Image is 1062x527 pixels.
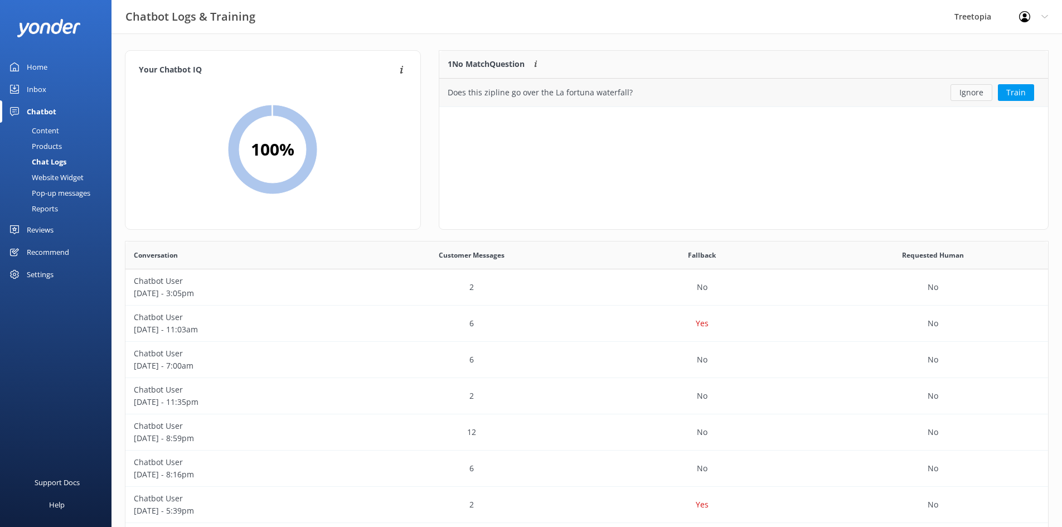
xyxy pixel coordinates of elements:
div: Pop-up messages [7,185,90,201]
p: No [928,499,938,511]
p: [DATE] - 8:16pm [134,468,348,481]
p: 6 [469,317,474,330]
span: Conversation [134,250,178,260]
div: Website Widget [7,170,84,185]
div: Reports [7,201,58,216]
p: Chatbot User [134,347,348,360]
div: Chat Logs [7,154,66,170]
p: Chatbot User [134,492,348,505]
div: Products [7,138,62,154]
div: row [125,378,1048,414]
h3: Chatbot Logs & Training [125,8,255,26]
a: Website Widget [7,170,111,185]
p: No [928,317,938,330]
p: 6 [469,354,474,366]
p: No [928,390,938,402]
p: Chatbot User [134,420,348,432]
button: Ignore [951,84,992,101]
h4: Your Chatbot IQ [139,64,396,76]
p: [DATE] - 3:05pm [134,287,348,299]
p: No [928,354,938,366]
p: 2 [469,390,474,402]
p: Chatbot User [134,456,348,468]
span: Requested Human [902,250,964,260]
div: Help [49,494,65,516]
p: Yes [696,317,709,330]
p: Chatbot User [134,275,348,287]
p: No [928,426,938,438]
a: Content [7,123,111,138]
div: row [125,306,1048,342]
p: [DATE] - 5:39pm [134,505,348,517]
p: 2 [469,499,474,511]
p: No [697,426,707,438]
div: Content [7,123,59,138]
div: row [125,269,1048,306]
p: [DATE] - 11:03am [134,323,348,336]
h2: 100 % [251,136,294,163]
p: [DATE] - 11:35pm [134,396,348,408]
div: row [125,487,1048,523]
img: yonder-white-logo.png [17,19,81,37]
button: Train [998,84,1034,101]
p: [DATE] - 7:00am [134,360,348,372]
p: [DATE] - 8:59pm [134,432,348,444]
div: Settings [27,263,54,286]
div: grid [439,79,1048,107]
a: Products [7,138,111,154]
div: Recommend [27,241,69,263]
p: Yes [696,499,709,511]
a: Chat Logs [7,154,111,170]
a: Pop-up messages [7,185,111,201]
span: Customer Messages [439,250,505,260]
div: row [439,79,1048,107]
p: 2 [469,281,474,293]
p: No [928,462,938,475]
p: No [697,354,707,366]
div: Support Docs [35,471,80,494]
p: No [928,281,938,293]
p: No [697,462,707,475]
p: 1 No Match Question [448,58,525,70]
div: Does this zipline go over the La fortuna waterfall? [448,86,633,99]
div: Chatbot [27,100,56,123]
p: Chatbot User [134,384,348,396]
p: Chatbot User [134,311,348,323]
div: row [125,414,1048,451]
p: 6 [469,462,474,475]
p: No [697,390,707,402]
div: row [125,342,1048,378]
span: Fallback [688,250,716,260]
div: row [125,451,1048,487]
p: No [697,281,707,293]
p: 12 [467,426,476,438]
div: Inbox [27,78,46,100]
div: Home [27,56,47,78]
div: Reviews [27,219,54,241]
a: Reports [7,201,111,216]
